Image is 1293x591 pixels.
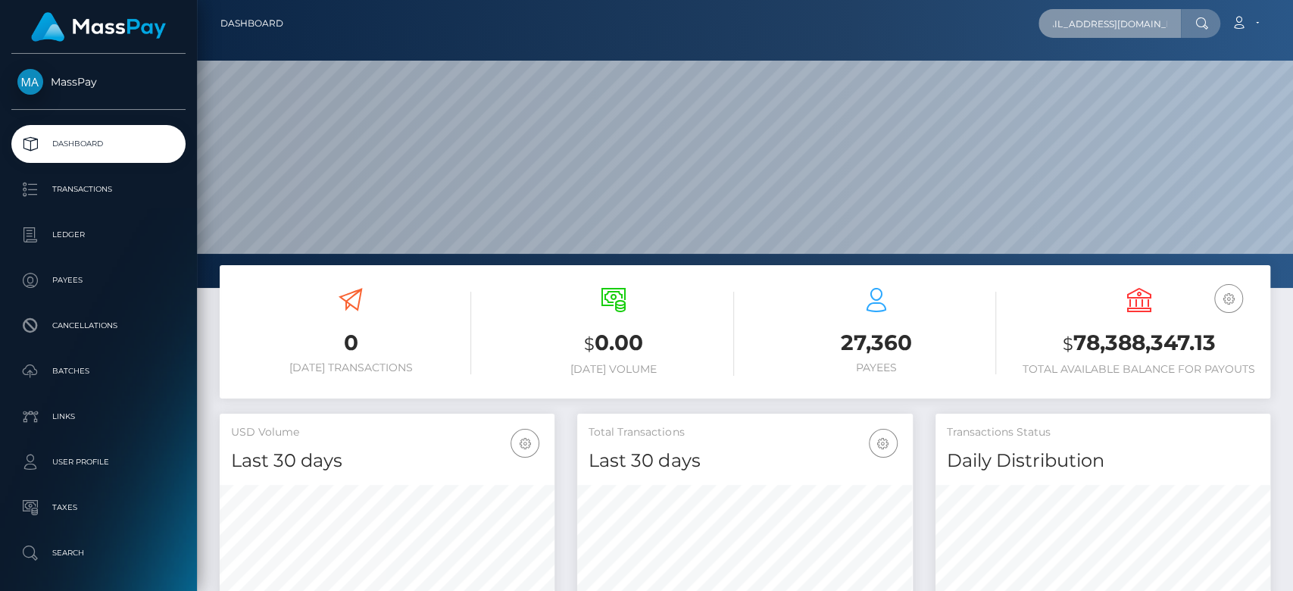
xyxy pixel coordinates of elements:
[17,178,180,201] p: Transactions
[17,496,180,519] p: Taxes
[1019,363,1259,376] h6: Total Available Balance for Payouts
[947,425,1259,440] h5: Transactions Status
[17,451,180,474] p: User Profile
[11,352,186,390] a: Batches
[11,307,186,345] a: Cancellations
[1063,333,1073,355] small: $
[11,75,186,89] span: MassPay
[11,489,186,527] a: Taxes
[589,425,901,440] h5: Total Transactions
[757,328,997,358] h3: 27,360
[17,314,180,337] p: Cancellations
[11,170,186,208] a: Transactions
[231,425,543,440] h5: USD Volume
[231,448,543,474] h4: Last 30 days
[11,534,186,572] a: Search
[584,333,595,355] small: $
[947,448,1259,474] h4: Daily Distribution
[11,125,186,163] a: Dashboard
[494,328,734,359] h3: 0.00
[17,360,180,383] p: Batches
[220,8,283,39] a: Dashboard
[589,448,901,474] h4: Last 30 days
[11,216,186,254] a: Ledger
[17,269,180,292] p: Payees
[11,261,186,299] a: Payees
[17,69,43,95] img: MassPay
[231,328,471,358] h3: 0
[11,398,186,436] a: Links
[231,361,471,374] h6: [DATE] Transactions
[17,224,180,246] p: Ledger
[494,363,734,376] h6: [DATE] Volume
[17,405,180,428] p: Links
[757,361,997,374] h6: Payees
[17,133,180,155] p: Dashboard
[1019,328,1259,359] h3: 78,388,347.13
[11,443,186,481] a: User Profile
[1038,9,1181,38] input: Search...
[31,12,166,42] img: MassPay Logo
[17,542,180,564] p: Search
